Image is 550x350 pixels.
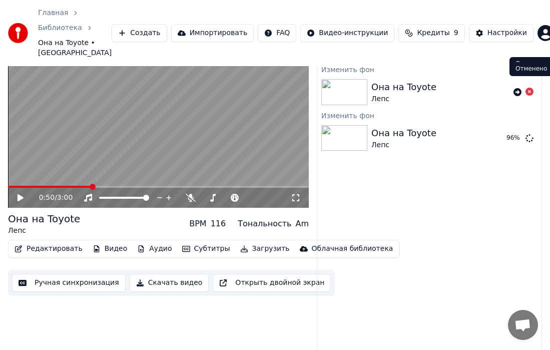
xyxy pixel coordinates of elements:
div: Она на Toyote [371,80,436,94]
div: 116 [211,218,226,230]
nav: breadcrumb [38,8,112,58]
a: Главная [38,8,68,18]
button: Настройки [469,24,533,42]
img: youka [8,23,28,43]
button: Скачать видео [130,274,209,292]
div: Она на Toyote [371,126,436,140]
button: Аудио [133,242,176,256]
button: Импортировать [171,24,254,42]
div: 96 % [506,134,521,142]
button: FAQ [258,24,296,42]
button: Редактировать [11,242,87,256]
div: Открытый чат [508,310,538,340]
span: 9 [454,28,458,38]
span: 3:00 [57,193,73,203]
div: Лепс [8,226,80,236]
button: Открыть двойной экран [213,274,331,292]
button: Ручная синхронизация [12,274,126,292]
div: BPM [189,218,206,230]
div: Лепс [371,94,436,104]
button: Субтитры [178,242,234,256]
div: Облачная библиотека [312,244,393,254]
button: Кредиты9 [398,24,464,42]
button: Видео-инструкции [300,24,394,42]
div: Лепс [371,140,436,150]
span: 0:50 [39,193,55,203]
div: / [39,193,63,203]
span: Кредиты [417,28,449,38]
button: Создать [112,24,167,42]
a: Библиотека [38,23,82,33]
button: Загрузить [236,242,294,256]
div: Изменить фон [317,63,541,75]
span: Она на Toyote • [GEOGRAPHIC_DATA] [38,38,112,58]
div: Изменить фон [317,109,541,121]
div: Тональность [238,218,291,230]
div: Настройки [487,28,527,38]
div: Am [295,218,309,230]
div: Она на Toyote [8,212,80,226]
button: Видео [89,242,132,256]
